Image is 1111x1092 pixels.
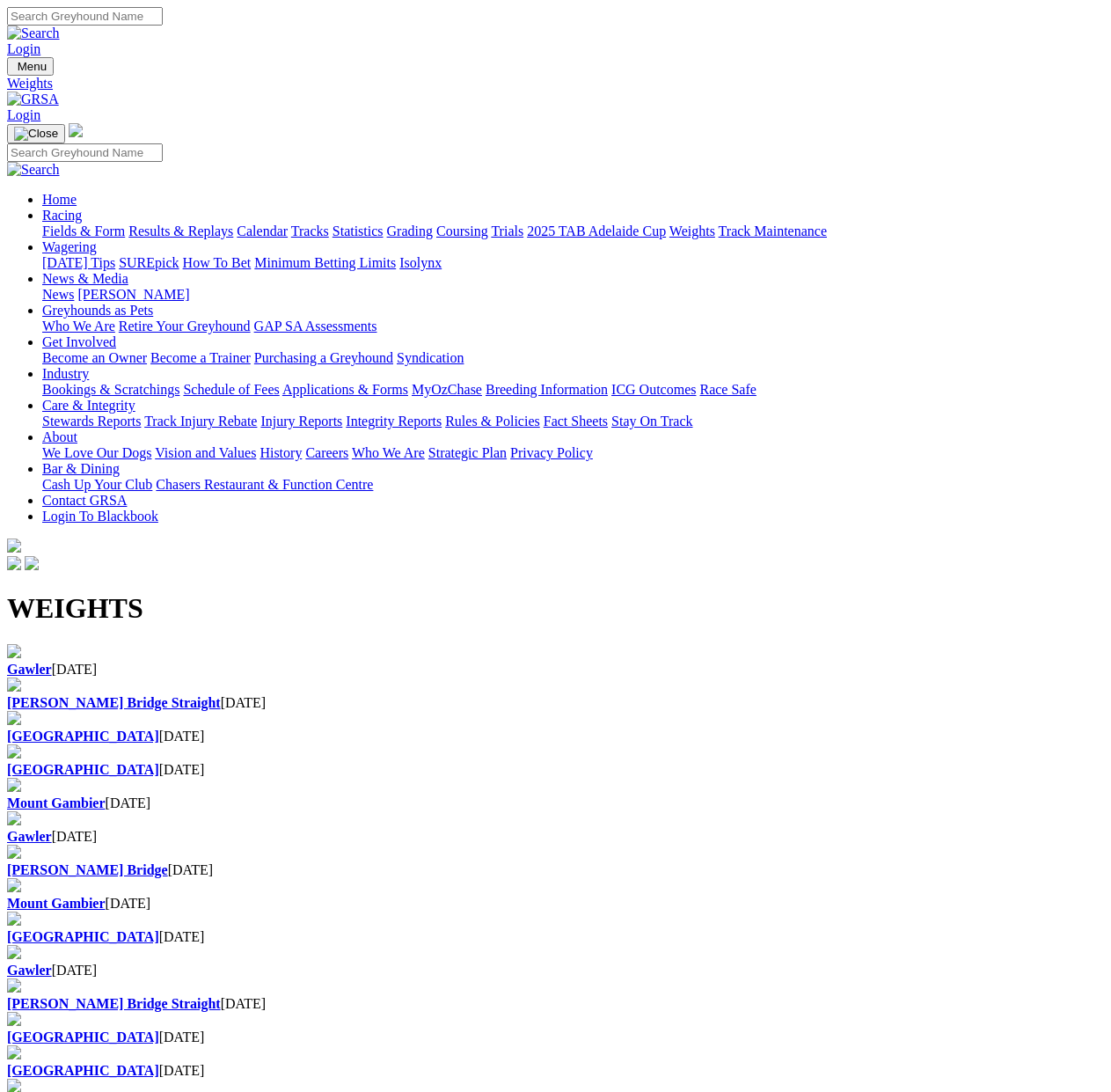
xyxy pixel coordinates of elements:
[42,287,1104,303] div: News & Media
[7,1030,159,1044] a: [GEOGRAPHIC_DATA]
[7,662,52,677] a: Gawler
[352,445,425,460] a: Who We Are
[7,162,60,178] img: Search
[7,539,21,553] img: logo-grsa-white.png
[445,414,540,429] a: Rules & Policies
[119,319,251,333] a: Retire Your Greyhound
[7,862,168,877] b: [PERSON_NAME] Bridge
[7,829,52,844] a: Gawler
[42,382,179,397] a: Bookings & Scratchings
[412,382,482,397] a: MyOzChase
[399,255,442,270] a: Isolynx
[7,57,54,76] button: Toggle navigation
[42,493,127,508] a: Contact GRSA
[333,224,384,238] a: Statistics
[305,445,348,460] a: Careers
[291,224,329,238] a: Tracks
[42,255,1104,271] div: Wagering
[42,255,115,270] a: [DATE] Tips
[42,192,77,207] a: Home
[183,255,252,270] a: How To Bet
[150,350,251,365] a: Become a Trainer
[7,1063,159,1078] a: [GEOGRAPHIC_DATA]
[7,1012,21,1026] img: file-red.svg
[7,662,1104,678] div: [DATE]
[7,556,21,570] img: facebook.svg
[7,878,21,892] img: file-red.svg
[7,762,159,777] b: [GEOGRAPHIC_DATA]
[42,224,1104,239] div: Racing
[7,762,1104,778] div: [DATE]
[7,996,1104,1012] div: [DATE]
[42,382,1104,398] div: Industry
[7,978,21,993] img: file-red.svg
[7,945,21,959] img: file-red.svg
[25,556,39,570] img: twitter.svg
[397,350,464,365] a: Syndication
[14,127,58,141] img: Close
[69,123,83,137] img: logo-grsa-white.png
[254,255,396,270] a: Minimum Betting Limits
[7,143,163,162] input: Search
[7,644,21,658] img: file-red.svg
[7,829,1104,845] div: [DATE]
[77,287,189,302] a: [PERSON_NAME]
[237,224,288,238] a: Calendar
[42,350,1104,366] div: Get Involved
[42,208,82,223] a: Racing
[282,382,408,397] a: Applications & Forms
[7,795,106,810] b: Mount Gambier
[259,445,302,460] a: History
[7,729,159,744] a: [GEOGRAPHIC_DATA]
[42,287,74,302] a: News
[42,334,116,349] a: Get Involved
[527,224,666,238] a: 2025 TAB Adelaide Cup
[42,319,1104,334] div: Greyhounds as Pets
[7,92,59,107] img: GRSA
[7,963,52,978] a: Gawler
[544,414,608,429] a: Fact Sheets
[7,744,21,759] img: file-red.svg
[42,414,141,429] a: Stewards Reports
[7,76,1104,92] a: Weights
[7,896,106,911] a: Mount Gambier
[7,811,21,825] img: file-red.svg
[436,224,488,238] a: Coursing
[7,107,40,122] a: Login
[18,60,47,73] span: Menu
[42,319,115,333] a: Who We Are
[7,124,65,143] button: Toggle navigation
[260,414,342,429] a: Injury Reports
[7,1045,21,1059] img: file-red.svg
[42,461,120,476] a: Bar & Dining
[611,382,696,397] a: ICG Outcomes
[510,445,593,460] a: Privacy Policy
[719,224,827,238] a: Track Maintenance
[7,912,21,926] img: file-red.svg
[7,592,1104,625] h1: WEIGHTS
[144,414,257,429] a: Track Injury Rebate
[42,398,135,413] a: Care & Integrity
[7,896,1104,912] div: [DATE]
[7,729,1104,744] div: [DATE]
[7,695,1104,711] div: [DATE]
[7,7,163,26] input: Search
[7,695,221,710] a: [PERSON_NAME] Bridge Straight
[42,477,1104,493] div: Bar & Dining
[42,350,147,365] a: Become an Owner
[7,711,21,725] img: file-red.svg
[42,271,128,286] a: News & Media
[699,382,756,397] a: Race Safe
[491,224,523,238] a: Trials
[156,477,373,492] a: Chasers Restaurant & Function Centre
[7,678,21,692] img: file-red.svg
[486,382,608,397] a: Breeding Information
[254,350,393,365] a: Purchasing a Greyhound
[7,996,221,1011] a: [PERSON_NAME] Bridge Straight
